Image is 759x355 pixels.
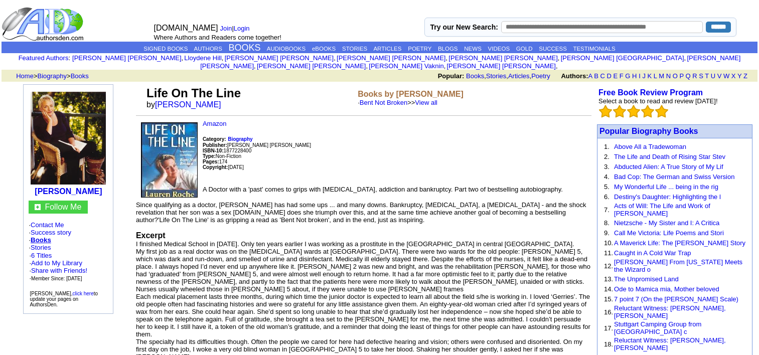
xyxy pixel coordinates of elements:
a: V [717,72,722,80]
a: C [600,72,604,80]
font: · · · · [29,221,108,282]
a: I [639,72,641,80]
font: Member Since: [DATE] [31,276,82,281]
a: [PERSON_NAME] [155,100,221,109]
a: Call Me Victoria: Life Poems and Stori [614,229,724,237]
a: H [632,72,637,80]
img: bigemptystars.png [613,105,626,118]
a: Acts of Will: The Life and Work of [PERSON_NAME] [614,202,710,217]
b: ISBN-10: [203,148,224,153]
a: Ode to Mamica mia, Mother beloved [614,285,719,293]
font: i [256,64,257,69]
a: Destiny's Daughter: Highlighting the l [614,193,721,201]
a: Biography [228,135,252,142]
a: [PERSON_NAME] [PERSON_NAME] [72,54,181,62]
a: AUDIOBOOKS [267,46,306,52]
img: gc.jpg [35,204,41,210]
font: 6. [604,193,610,201]
img: bigemptystars.png [627,105,640,118]
font: 3. [604,163,610,170]
b: Authors: [561,72,588,80]
font: , , , , , , , , , , [72,54,740,70]
b: Free Book Review Program [598,88,703,97]
font: [PERSON_NAME] [PERSON_NAME] [203,142,311,148]
img: logo_ad.gif [2,7,86,42]
a: Success story [31,229,71,236]
a: [PERSON_NAME] [PERSON_NAME] [200,54,740,70]
img: 3146.jpg [141,122,198,198]
font: 2. [604,153,610,160]
a: [PERSON_NAME] [PERSON_NAME] [337,54,445,62]
font: Non-Fiction [203,153,241,159]
a: Books [466,72,484,80]
font: Select a book to read and review [DATE]! [598,97,718,105]
a: Caught in A Cold War Trap [614,249,691,257]
font: 11. [604,249,613,257]
a: Bad Cop: The German and Swiss Version [614,173,734,181]
img: 224.jpg [31,92,106,185]
a: A [588,72,592,80]
a: Books [71,72,89,80]
a: 6 Titles [31,252,52,259]
a: Z [743,72,747,80]
font: Where Authors and Readers come together! [154,34,281,41]
a: TESTIMONIALS [573,46,615,52]
a: [PERSON_NAME] [PERSON_NAME] [446,62,555,70]
font: 4. [604,173,610,181]
font: 17. [604,324,613,332]
a: eBOOKS [312,46,336,52]
a: click here [72,291,93,296]
a: 7 point 7 (On the [PERSON_NAME] Scale) [614,295,738,303]
a: Add to My Library [31,259,82,267]
a: The Life and Death of Rising Star Stev [614,153,725,160]
font: 8. [604,219,610,227]
font: 5. [604,183,610,191]
a: W [723,72,729,80]
a: E [613,72,618,80]
a: T [705,72,709,80]
a: Y [737,72,741,80]
a: Follow Me [45,203,81,211]
font: 1. [604,143,610,150]
a: Q [685,72,690,80]
a: Reluctant Witness: [PERSON_NAME], [PERSON_NAME] [614,304,726,319]
a: F [620,72,624,80]
font: > > [13,72,89,80]
a: G [625,72,630,80]
a: [PERSON_NAME] [GEOGRAPHIC_DATA] [561,54,684,62]
a: View all [415,99,437,106]
a: SUCCESS [539,46,567,52]
font: 13. [604,275,613,283]
a: POETRY [408,46,431,52]
label: Try our New Search: [430,23,498,31]
font: i [336,56,337,61]
font: · [29,252,87,282]
font: 14. [604,285,613,293]
a: J [642,72,646,80]
a: [PERSON_NAME] [PERSON_NAME] [257,62,366,70]
a: Lloydene Hill [184,54,221,62]
font: 174 [203,159,227,164]
font: 1877228400 [203,148,251,153]
font: 18. [604,340,613,348]
a: [PERSON_NAME] [35,187,102,196]
b: Type: [203,153,216,159]
a: The Unpromised Land [614,275,679,283]
img: bigemptystars.png [655,105,668,118]
font: [DATE] [228,164,243,170]
font: 9. [604,229,610,237]
a: Contact Me [31,221,64,229]
a: Articles [508,72,530,80]
font: i [445,64,446,69]
img: bigemptystars.png [599,105,612,118]
b: Publisher: [203,142,227,148]
a: My Wonderful Life ... being in the rig [614,183,718,191]
a: Above All a Tradewoman [614,143,686,150]
a: B [594,72,598,80]
a: Poetry [531,72,550,80]
font: 12. [604,262,613,270]
a: GOLD [516,46,533,52]
font: i [558,64,559,69]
